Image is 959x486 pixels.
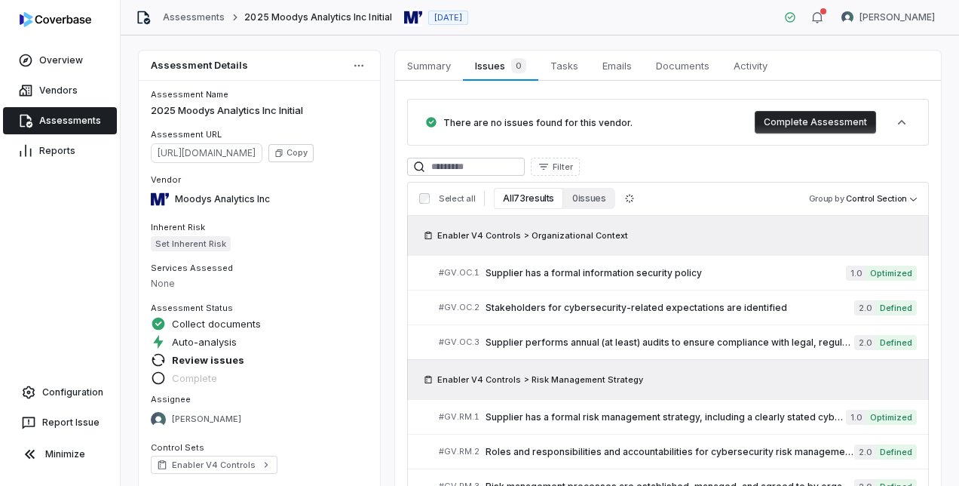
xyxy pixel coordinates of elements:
[439,291,917,325] a: #GV.OC.2Stakeholders for cybersecurity-related expectations are identified2.0Defined
[151,278,175,289] span: None
[846,410,866,425] span: 1.0
[563,188,614,209] button: 0 issues
[434,12,462,23] span: [DATE]
[859,11,935,23] span: [PERSON_NAME]
[437,229,628,241] span: Enabler V4 Controls > Organizational Context
[486,302,854,314] span: Stakeholders for cybersecurity-related expectations are identified
[439,411,479,423] span: # GV.RM.1
[439,302,479,313] span: # GV.OC.2
[439,325,917,359] a: #GV.OC.3Supplier performs annual (at least) audits to ensure compliance with legal, regulatory, a...
[175,193,270,205] span: Moodys Analytics Inc
[151,60,248,70] span: Assessment Details
[151,143,262,163] span: https://dashboard.coverbase.app/assessments/cbqsrw_2f4b71addaf14b2aad687469ee2ef3e6
[20,12,91,27] img: logo-D7KZi-bG.svg
[544,56,584,75] span: Tasks
[3,137,117,165] a: Reports
[151,236,231,251] span: Set Inherent Risk
[531,158,580,176] button: Filter
[151,129,222,140] span: Assessment URL
[486,337,854,349] span: Supplier performs annual (at least) audits to ensure compliance with legal, regulatory, and indus...
[854,444,875,460] span: 2.0
[486,446,854,458] span: Roles and responsibilities and accountabilities for cybersecurity risk management are defined and...
[486,411,846,423] span: Supplier has a formal risk management strategy, including a clearly stated cybersecurity risk man...
[439,193,475,205] span: Select all
[469,55,532,76] span: Issues
[832,6,944,29] button: Sean Wozniak avatar[PERSON_NAME]
[437,374,643,386] span: Enabler V4 Controls > Risk Management Strategy
[439,267,479,278] span: # GV.OC.1
[875,444,917,460] span: Defined
[244,11,391,23] span: 2025 Moodys Analytics Inc Initial
[875,335,917,350] span: Defined
[146,183,274,215] button: https://moodys.com/Moodys Analytics Inc
[854,335,875,350] span: 2.0
[3,107,117,134] a: Assessments
[3,77,117,104] a: Vendors
[841,11,853,23] img: Sean Wozniak avatar
[875,300,917,315] span: Defined
[172,317,261,331] span: Collect documents
[439,256,917,290] a: #GV.OC.1Supplier has a formal information security policy1.0Optimized
[401,56,457,75] span: Summary
[3,47,117,74] a: Overview
[486,267,846,279] span: Supplier has a formal information security policy
[151,103,368,118] p: 2025 Moodys Analytics Inc Initial
[809,193,844,204] span: Group by
[6,439,114,469] button: Minimize
[151,394,191,404] span: Assignee
[443,117,633,128] span: There are no issues found for this vendor.
[439,446,479,457] span: # GV.RM.2
[866,266,917,281] span: Optimized
[439,435,917,469] a: #GV.RM.2Roles and responsibilities and accountabilities for cybersecurity risk management are def...
[650,56,715,75] span: Documents
[596,56,638,75] span: Emails
[419,193,430,204] input: Select all
[151,303,233,313] span: Assessment Status
[439,337,479,348] span: # GV.OC.3
[172,459,256,471] span: Enabler V4 Controls
[151,222,205,232] span: Inherent Risk
[846,266,866,281] span: 1.0
[755,111,876,134] button: Complete Assessment
[439,400,917,434] a: #GV.RM.1Supplier has a formal risk management strategy, including a clearly stated cybersecurity ...
[172,335,237,349] span: Auto-analysis
[553,161,573,173] span: Filter
[151,442,204,453] span: Control Sets
[151,263,233,273] span: Services Assessed
[151,174,181,185] span: Vendor
[163,11,225,23] a: Assessments
[866,410,917,425] span: Optimized
[728,56,774,75] span: Activity
[854,300,875,315] span: 2.0
[511,58,526,73] span: 0
[151,89,228,100] span: Assessment Name
[172,371,217,385] span: Complete
[172,353,244,367] span: Review issues
[151,456,277,474] a: Enabler V4 Controls
[6,409,114,436] button: Report Issue
[6,379,114,406] a: Configuration
[494,188,563,209] button: All 73 results
[268,144,314,162] button: Copy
